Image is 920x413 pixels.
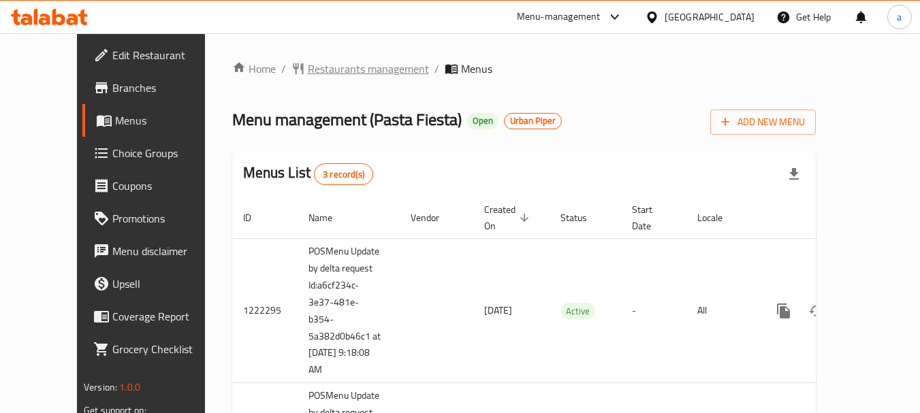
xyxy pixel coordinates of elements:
nav: breadcrumb [232,61,816,77]
span: Menu disclaimer [112,243,220,259]
span: Choice Groups [112,145,220,161]
span: Name [308,210,350,226]
span: Start Date [632,201,670,234]
a: Coupons [82,169,231,202]
span: Vendor [411,210,457,226]
li: / [281,61,286,77]
span: Created On [484,201,533,234]
span: 1.0.0 [119,378,140,396]
h2: Menus List [243,163,373,185]
span: Coupons [112,178,220,194]
span: Grocery Checklist [112,341,220,357]
span: [DATE] [484,301,512,319]
td: 1222295 [232,238,298,383]
li: / [434,61,439,77]
div: Total records count [314,163,373,185]
span: Locale [697,210,740,226]
span: Menus [115,112,220,129]
div: Open [467,113,498,129]
span: Restaurants management [308,61,429,77]
span: Coverage Report [112,308,220,325]
span: Edit Restaurant [112,47,220,63]
td: All [686,238,757,383]
span: Urban Piper [505,115,561,127]
a: Promotions [82,202,231,235]
span: Branches [112,80,220,96]
button: Change Status [800,295,833,327]
span: ID [243,210,269,226]
span: Promotions [112,210,220,227]
a: Menu disclaimer [82,235,231,267]
span: Menu management ( Pasta Fiesta ) [232,104,462,135]
span: Active [560,303,595,319]
th: Actions [757,197,909,239]
div: Export file [778,158,810,191]
a: Grocery Checklist [82,333,231,365]
td: POSMenu Update by delta request Id:a6cf234c-3e37-481e-b354-5a382d0b46c1 at [DATE] 9:18:08 AM [298,238,400,383]
span: a [897,10,902,24]
td: - [621,238,686,383]
span: Menus [461,61,492,77]
a: Home [232,61,276,77]
span: Add New Menu [721,114,805,131]
span: Version: [84,378,117,396]
a: Choice Groups [82,137,231,169]
div: Active [560,303,595,319]
span: Upsell [112,276,220,292]
div: Menu-management [517,9,601,25]
span: Open [467,115,498,127]
a: Upsell [82,267,231,300]
button: Add New Menu [710,110,816,135]
div: [GEOGRAPHIC_DATA] [665,10,755,24]
span: Status [560,210,605,226]
a: Menus [82,104,231,137]
span: 3 record(s) [315,168,372,181]
a: Edit Restaurant [82,39,231,71]
a: Restaurants management [291,61,429,77]
a: Branches [82,71,231,104]
a: Coverage Report [82,300,231,333]
button: more [767,295,800,327]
